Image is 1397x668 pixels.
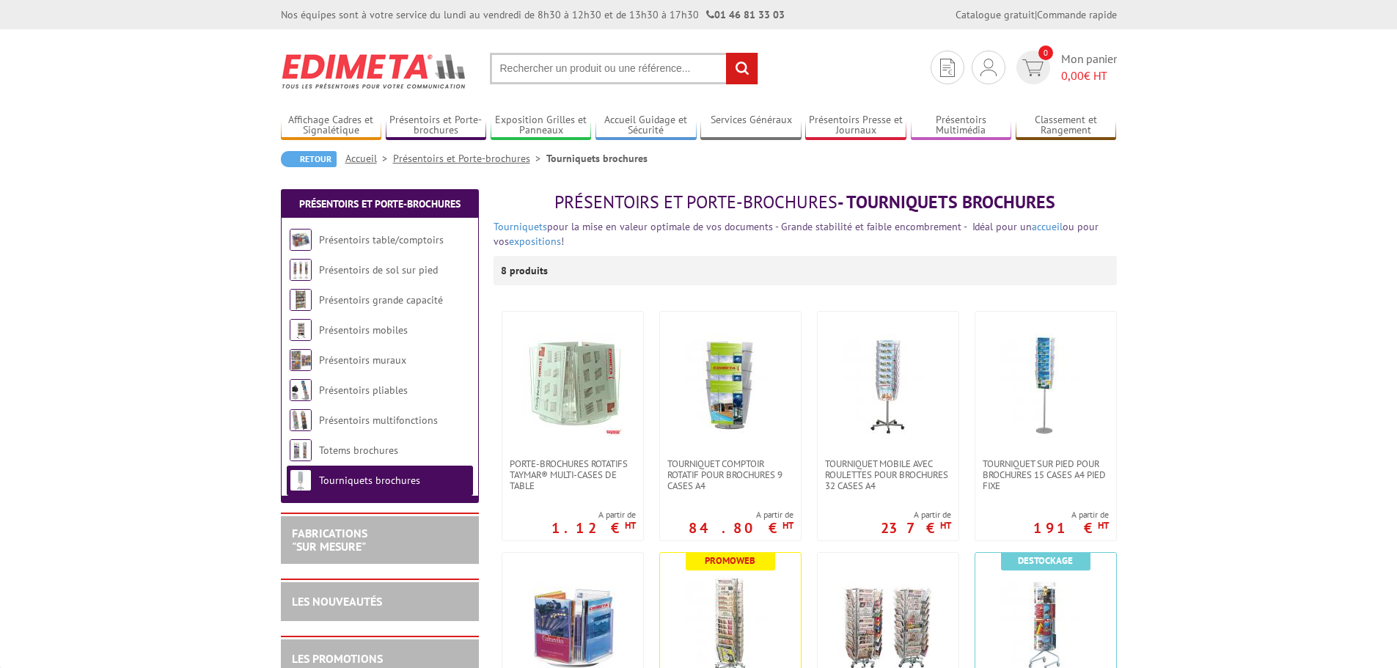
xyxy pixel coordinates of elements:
span: A partir de [551,509,636,521]
span: € HT [1061,67,1117,84]
a: Présentoirs table/comptoirs [319,233,444,246]
sup: HT [1098,519,1109,532]
span: 0,00 [1061,68,1084,83]
a: Services Généraux [700,114,802,138]
a: Tourniquet sur pied pour brochures 15 cases A4 Pied fixe [975,458,1116,491]
sup: HT [940,519,951,532]
span: A partir de [881,509,951,521]
a: Totems brochures [319,444,398,457]
a: Présentoirs pliables [319,383,408,397]
a: Porte-Brochures Rotatifs Taymar® Multi-cases de table [502,458,643,491]
a: Accueil [345,152,393,165]
a: devis rapide 0 Mon panier 0,00€ HT [1013,51,1117,84]
div: | [956,7,1117,22]
a: Présentoirs de sol sur pied [319,263,438,276]
div: Nos équipes sont à votre service du lundi au vendredi de 8h30 à 12h30 et de 13h30 à 17h30 [281,7,785,22]
input: rechercher [726,53,758,84]
span: Présentoirs et Porte-brochures [554,191,837,213]
a: Tourniquet comptoir rotatif pour brochures 9 cases A4 [660,458,801,491]
a: Présentoirs mobiles [319,323,408,337]
h1: - Tourniquets brochures [494,193,1117,212]
span: Tourniquet sur pied pour brochures 15 cases A4 Pied fixe [983,458,1109,491]
img: devis rapide [1022,59,1044,76]
a: accueil [1032,220,1063,233]
a: Commande rapide [1037,8,1117,21]
span: Mon panier [1061,51,1117,84]
p: 84.80 € [689,524,793,532]
img: Tourniquet comptoir rotatif pour brochures 9 cases A4 [679,334,782,436]
a: Présentoirs Multimédia [911,114,1012,138]
img: Présentoirs grande capacité [290,289,312,311]
span: Porte-Brochures Rotatifs Taymar® Multi-cases de table [510,458,636,491]
img: Tourniquet sur pied pour brochures 15 cases A4 Pied fixe [994,334,1097,436]
a: Exposition Grilles et Panneaux [491,114,592,138]
span: Tourniquet mobile avec roulettes pour brochures 32 cases A4 [825,458,951,491]
p: 1.12 € [551,524,636,532]
a: Classement et Rangement [1016,114,1117,138]
a: Présentoirs et Porte-brochures [393,152,546,165]
p: 8 produits [501,256,556,285]
img: Edimeta [281,44,468,98]
a: Retour [281,151,337,167]
img: Totems brochures [290,439,312,461]
img: Présentoirs mobiles [290,319,312,341]
img: Présentoirs de sol sur pied [290,259,312,281]
img: Tourniquet mobile avec roulettes pour brochures 32 cases A4 [837,334,939,436]
a: expositions [509,235,561,248]
img: Tourniquets brochures [290,469,312,491]
a: LES NOUVEAUTÉS [292,594,382,609]
a: Tourniquet mobile avec roulettes pour brochures 32 cases A4 [818,458,958,491]
sup: HT [782,519,793,532]
span: A partir de [689,509,793,521]
a: LES PROMOTIONS [292,651,383,666]
strong: 01 46 81 33 03 [706,8,785,21]
img: Présentoirs table/comptoirs [290,229,312,251]
a: Présentoirs et Porte-brochures [386,114,487,138]
li: Tourniquets brochures [546,151,648,166]
b: Promoweb [705,554,755,567]
a: Accueil Guidage et Sécurité [595,114,697,138]
font: pour la mise en valeur optimale de vos documents - Grande stabilité et faible encombrement - Idéa... [494,220,1099,248]
img: Présentoirs muraux [290,349,312,371]
a: FABRICATIONS"Sur Mesure" [292,526,367,554]
a: Présentoirs muraux [319,353,406,367]
a: Catalogue gratuit [956,8,1035,21]
img: Présentoirs pliables [290,379,312,401]
img: devis rapide [940,59,955,77]
a: Tourniquets [494,220,547,233]
img: Présentoirs multifonctions [290,409,312,431]
a: Affichage Cadres et Signalétique [281,114,382,138]
sup: HT [625,519,636,532]
a: Présentoirs grande capacité [319,293,443,307]
a: Présentoirs multifonctions [319,414,438,427]
b: Destockage [1018,554,1073,567]
span: A partir de [1033,509,1109,521]
img: Porte-Brochures Rotatifs Taymar® Multi-cases de table [521,334,624,436]
a: Présentoirs Presse et Journaux [805,114,906,138]
a: Présentoirs et Porte-brochures [299,197,461,210]
a: Tourniquets brochures [319,474,420,487]
span: 0 [1038,45,1053,60]
img: devis rapide [980,59,997,76]
input: Rechercher un produit ou une référence... [490,53,758,84]
p: 191 € [1033,524,1109,532]
p: 237 € [881,524,951,532]
span: Tourniquet comptoir rotatif pour brochures 9 cases A4 [667,458,793,491]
